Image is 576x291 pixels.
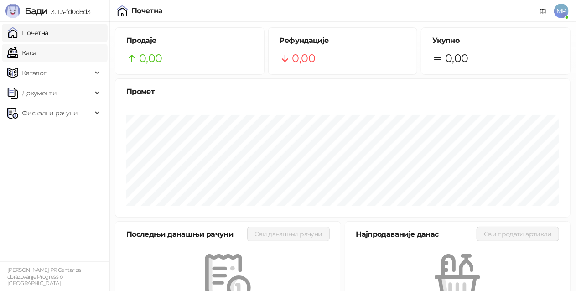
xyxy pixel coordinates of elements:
h5: Рефундације [280,35,406,46]
span: 3.11.3-fd0d8d3 [47,8,90,16]
a: Документација [536,4,550,18]
div: Најпродаваније данас [356,229,477,240]
h5: Продаје [126,35,253,46]
span: Бади [25,5,47,16]
span: Документи [22,84,57,102]
span: 0,00 [445,50,468,67]
div: Почетна [131,7,163,15]
span: MP [554,4,569,18]
div: Последњи данашњи рачуни [126,229,247,240]
div: Промет [126,86,559,97]
button: Сви данашњи рачуни [247,227,329,241]
span: Фискални рачуни [22,104,78,122]
h5: Укупно [432,35,559,46]
span: 0,00 [292,50,315,67]
button: Сви продати артикли [477,227,559,241]
img: Logo [5,4,20,18]
small: [PERSON_NAME] PR Centar za obrazovanje Progressio [GEOGRAPHIC_DATA] [7,267,81,286]
a: Почетна [7,24,48,42]
a: Каса [7,44,36,62]
span: 0,00 [139,50,162,67]
span: Каталог [22,64,47,82]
